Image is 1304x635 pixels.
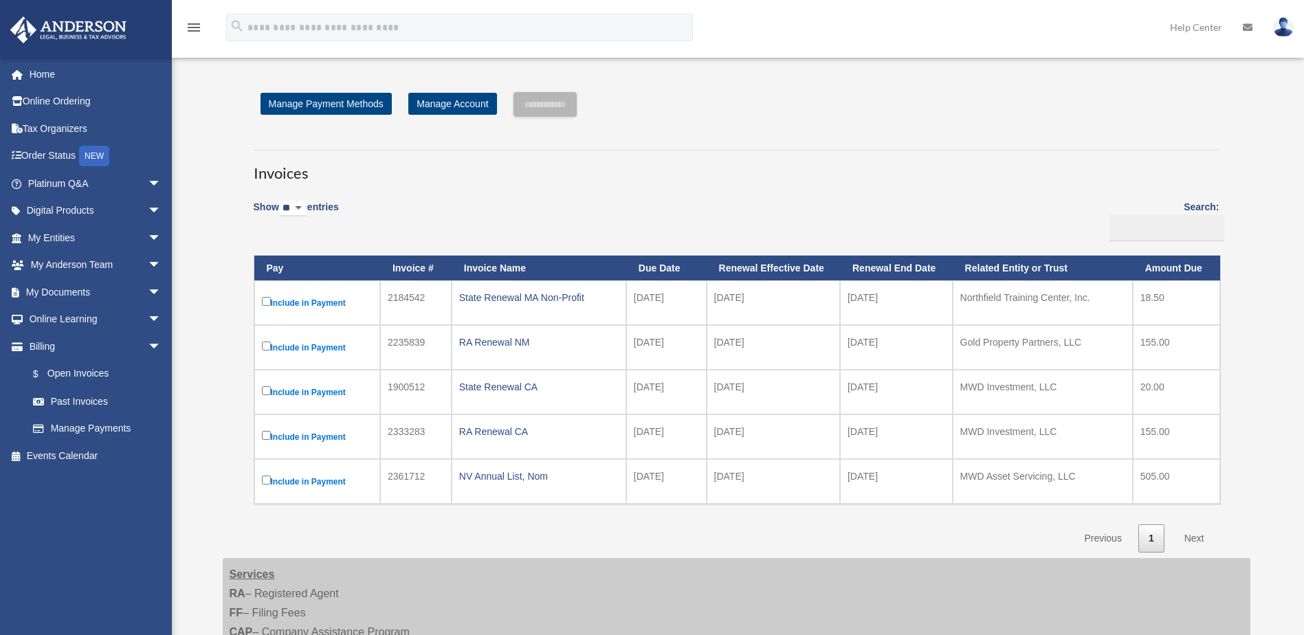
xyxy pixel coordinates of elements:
div: NEW [79,146,109,166]
td: [DATE] [840,459,953,504]
div: State Renewal MA Non-Profit [459,288,619,307]
a: Billingarrow_drop_down [10,333,175,360]
td: [DATE] [626,325,707,370]
input: Include in Payment [262,431,271,440]
td: MWD Investment, LLC [953,414,1133,459]
strong: RA [230,588,245,599]
select: Showentries [279,201,307,216]
a: My Anderson Teamarrow_drop_down [10,252,182,279]
strong: FF [230,607,243,619]
a: $Open Invoices [19,360,168,388]
td: [DATE] [840,370,953,414]
a: Manage Payment Methods [261,93,392,115]
td: Gold Property Partners, LLC [953,325,1133,370]
label: Include in Payment [262,383,373,401]
a: Manage Account [408,93,496,115]
td: 18.50 [1133,280,1220,325]
i: search [230,19,245,34]
td: MWD Investment, LLC [953,370,1133,414]
th: Renewal End Date: activate to sort column ascending [840,256,953,281]
td: [DATE] [707,459,840,504]
td: 2333283 [380,414,452,459]
a: Manage Payments [19,415,175,443]
input: Include in Payment [262,476,271,484]
span: arrow_drop_down [148,252,175,280]
a: Online Ordering [10,88,182,115]
div: RA Renewal CA [459,422,619,441]
label: Include in Payment [262,428,373,445]
a: Previous [1074,524,1131,553]
a: Past Invoices [19,388,175,415]
a: Online Learningarrow_drop_down [10,306,182,333]
span: arrow_drop_down [148,333,175,361]
i: menu [186,19,202,36]
td: 2235839 [380,325,452,370]
td: [DATE] [626,414,707,459]
td: [DATE] [840,280,953,325]
div: State Renewal CA [459,377,619,397]
strong: Services [230,568,275,580]
td: [DATE] [840,414,953,459]
td: [DATE] [626,459,707,504]
input: Include in Payment [262,386,271,395]
img: User Pic [1273,17,1294,37]
a: Events Calendar [10,442,182,469]
td: MWD Asset Servicing, LLC [953,459,1133,504]
a: My Entitiesarrow_drop_down [10,224,182,252]
a: Tax Organizers [10,115,182,142]
td: [DATE] [626,370,707,414]
th: Related Entity or Trust: activate to sort column ascending [953,256,1133,281]
a: 1 [1138,524,1164,553]
a: Home [10,60,182,88]
td: [DATE] [840,325,953,370]
td: 155.00 [1133,414,1220,459]
td: 2361712 [380,459,452,504]
td: 1900512 [380,370,452,414]
a: My Documentsarrow_drop_down [10,278,182,306]
span: arrow_drop_down [148,278,175,307]
label: Include in Payment [262,473,373,490]
label: Search: [1105,199,1219,241]
td: 2184542 [380,280,452,325]
th: Invoice #: activate to sort column ascending [380,256,452,281]
td: 155.00 [1133,325,1220,370]
label: Show entries [254,199,339,230]
td: 20.00 [1133,370,1220,414]
a: menu [186,24,202,36]
td: [DATE] [626,280,707,325]
label: Include in Payment [262,294,373,311]
td: 505.00 [1133,459,1220,504]
td: Northfield Training Center, Inc. [953,280,1133,325]
label: Include in Payment [262,339,373,356]
a: Platinum Q&Aarrow_drop_down [10,170,182,197]
span: arrow_drop_down [148,306,175,334]
a: Digital Productsarrow_drop_down [10,197,182,225]
div: NV Annual List, Nom [459,467,619,486]
th: Pay: activate to sort column descending [254,256,380,281]
td: [DATE] [707,414,840,459]
h3: Invoices [254,150,1219,184]
span: arrow_drop_down [148,197,175,225]
a: Next [1174,524,1215,553]
a: Order StatusNEW [10,142,182,170]
div: RA Renewal NM [459,333,619,352]
input: Include in Payment [262,342,271,350]
input: Search: [1109,215,1224,241]
td: [DATE] [707,325,840,370]
input: Include in Payment [262,297,271,306]
td: [DATE] [707,280,840,325]
th: Amount Due: activate to sort column ascending [1133,256,1220,281]
span: arrow_drop_down [148,224,175,252]
th: Invoice Name: activate to sort column ascending [452,256,626,281]
img: Anderson Advisors Platinum Portal [6,16,131,43]
th: Renewal Effective Date: activate to sort column ascending [707,256,840,281]
span: $ [41,366,47,383]
td: [DATE] [707,370,840,414]
span: arrow_drop_down [148,170,175,198]
th: Due Date: activate to sort column ascending [626,256,707,281]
